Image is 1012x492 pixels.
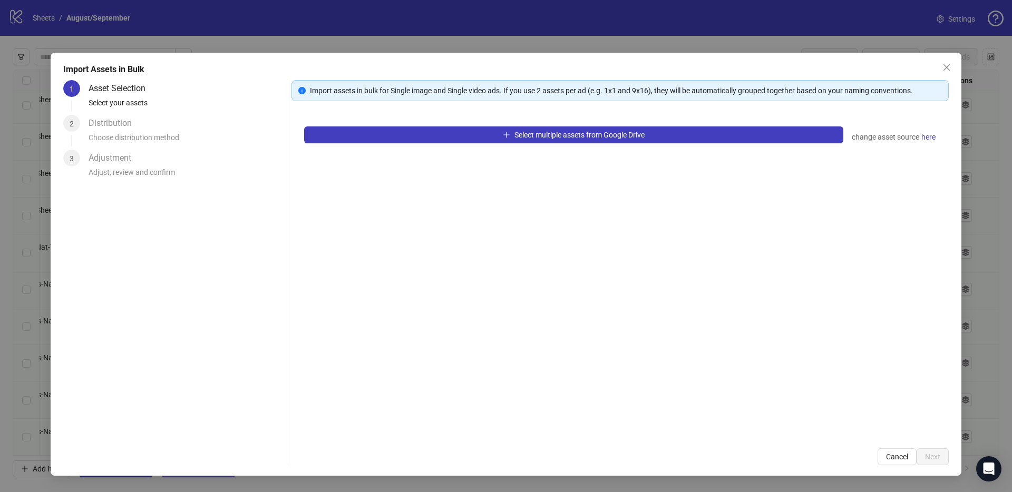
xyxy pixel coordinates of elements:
button: Close [938,59,955,76]
span: Cancel [886,452,908,461]
div: Asset Selection [89,80,154,97]
span: 1 [70,85,74,93]
span: info-circle [298,87,306,94]
div: Select your assets [89,97,283,115]
div: Distribution [89,115,140,132]
div: Open Intercom Messenger [976,456,1001,481]
button: Cancel [878,448,917,465]
button: Next [917,448,949,465]
div: Choose distribution method [89,132,283,150]
div: Adjustment [89,150,140,166]
a: here [921,131,936,143]
span: plus [503,131,510,139]
button: Select multiple assets from Google Drive [304,126,843,143]
span: 3 [70,154,74,163]
div: Adjust, review and confirm [89,166,283,184]
span: 2 [70,120,74,128]
div: Import Assets in Bulk [63,63,949,76]
div: Import assets in bulk for Single image and Single video ads. If you use 2 assets per ad (e.g. 1x1... [310,85,942,96]
div: change asset source [852,131,936,143]
span: close [942,63,951,72]
span: Select multiple assets from Google Drive [514,131,645,139]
